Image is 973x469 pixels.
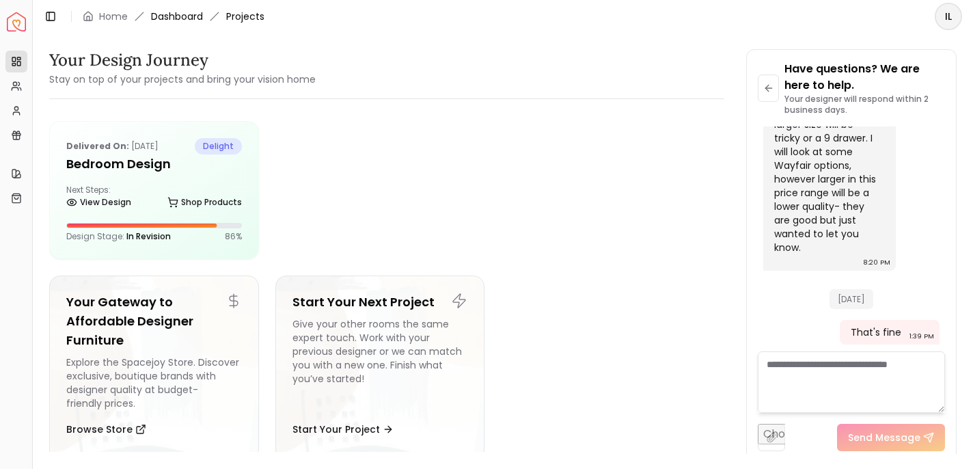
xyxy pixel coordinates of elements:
a: Start Your Next ProjectGive your other rooms the same expert touch. Work with your previous desig... [275,276,485,460]
button: Start Your Project [292,416,394,443]
img: Spacejoy Logo [7,12,26,31]
button: Browse Store [66,416,146,443]
a: Spacejoy [7,12,26,31]
span: [DATE] [830,289,873,309]
p: Design Stage: [66,231,171,242]
a: Your Gateway to Affordable Designer FurnitureExplore the Spacejoy Store. Discover exclusive, bout... [49,276,259,460]
div: 8:20 PM [863,256,890,269]
h5: Bedroom design [66,155,242,174]
p: [DATE] [66,138,159,155]
p: Your designer will respond within 2 business days. [784,94,945,116]
h5: Your Gateway to Affordable Designer Furniture [66,293,242,350]
div: That's fine [851,325,901,339]
div: 1:39 PM [909,330,934,343]
p: Have questions? We are here to help. [784,61,945,94]
div: Explore the Spacejoy Store. Discover exclusive, boutique brands with designer quality at budget-f... [66,356,242,410]
div: Give your other rooms the same expert touch. Work with your previous designer or we can match you... [292,317,468,410]
small: Stay on top of your projects and bring your vision home [49,72,316,86]
div: Next Steps: [66,185,242,212]
span: In Revision [126,230,171,242]
a: Dashboard [151,10,203,23]
span: IL [936,4,961,29]
span: delight [195,138,242,155]
nav: breadcrumb [83,10,264,23]
h5: Start Your Next Project [292,293,468,312]
b: Delivered on: [66,140,129,152]
p: 86 % [225,231,242,242]
a: Home [99,10,128,23]
button: IL [935,3,962,30]
h3: Your Design Journey [49,49,316,71]
a: View Design [66,193,131,212]
a: Shop Products [167,193,242,212]
span: Projects [226,10,264,23]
